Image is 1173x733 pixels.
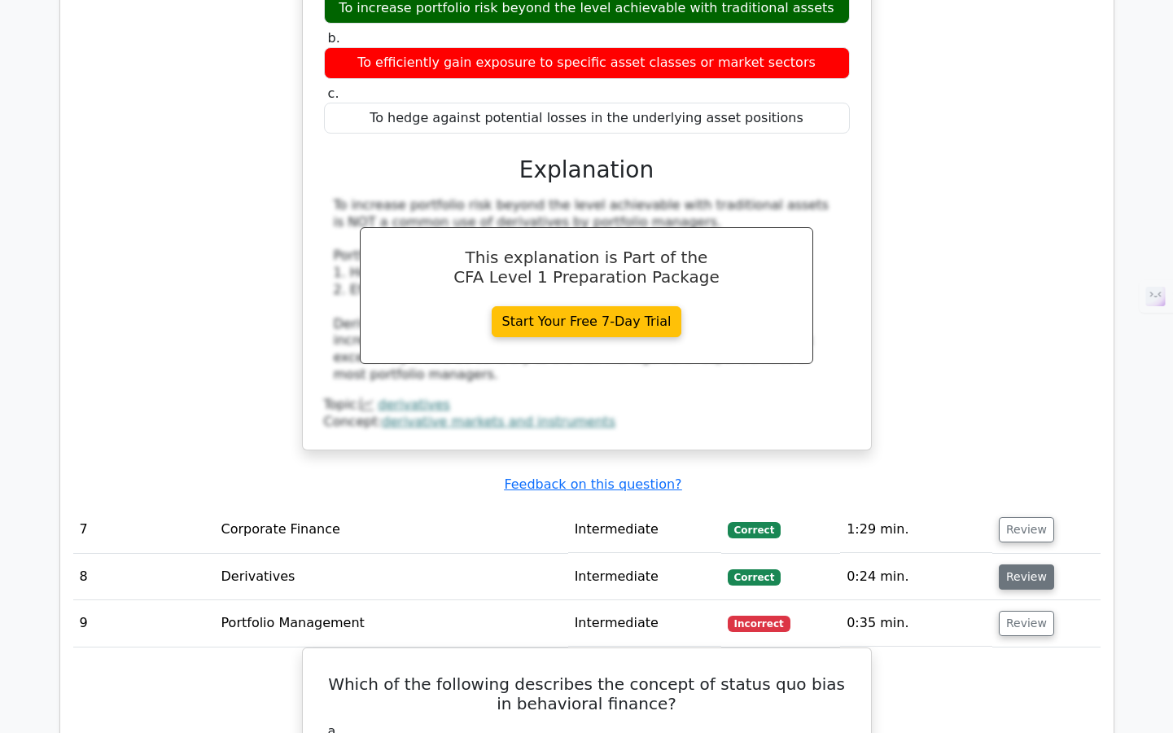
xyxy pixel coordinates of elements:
[728,522,781,538] span: Correct
[324,47,850,79] div: To efficiently gain exposure to specific asset classes or market sectors
[73,507,215,553] td: 7
[73,554,215,600] td: 8
[728,616,790,632] span: Incorrect
[328,30,340,46] span: b.
[334,156,840,184] h3: Explanation
[215,600,568,647] td: Portfolio Management
[840,600,992,647] td: 0:35 min.
[568,554,721,600] td: Intermediate
[728,569,781,586] span: Correct
[840,554,992,600] td: 0:24 min.
[324,397,850,414] div: Topic:
[999,564,1054,590] button: Review
[73,600,215,647] td: 9
[568,600,721,647] td: Intermediate
[382,414,615,429] a: derivative markets and instruments
[492,306,682,337] a: Start Your Free 7-Day Trial
[378,397,450,412] a: derivatives
[328,86,339,101] span: c.
[504,476,681,492] a: Feedback on this question?
[215,554,568,600] td: Derivatives
[215,507,568,553] td: Corporate Finance
[334,197,840,384] div: To increase portfolio risk beyond the level achievable with traditional assets is NOT a common us...
[324,103,850,134] div: To hedge against potential losses in the underlying asset positions
[324,414,850,431] div: Concept:
[840,507,992,553] td: 1:29 min.
[322,674,851,713] h5: Which of the following describes the concept of status quo bias in behavioral finance?
[999,517,1054,542] button: Review
[999,611,1054,636] button: Review
[568,507,721,553] td: Intermediate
